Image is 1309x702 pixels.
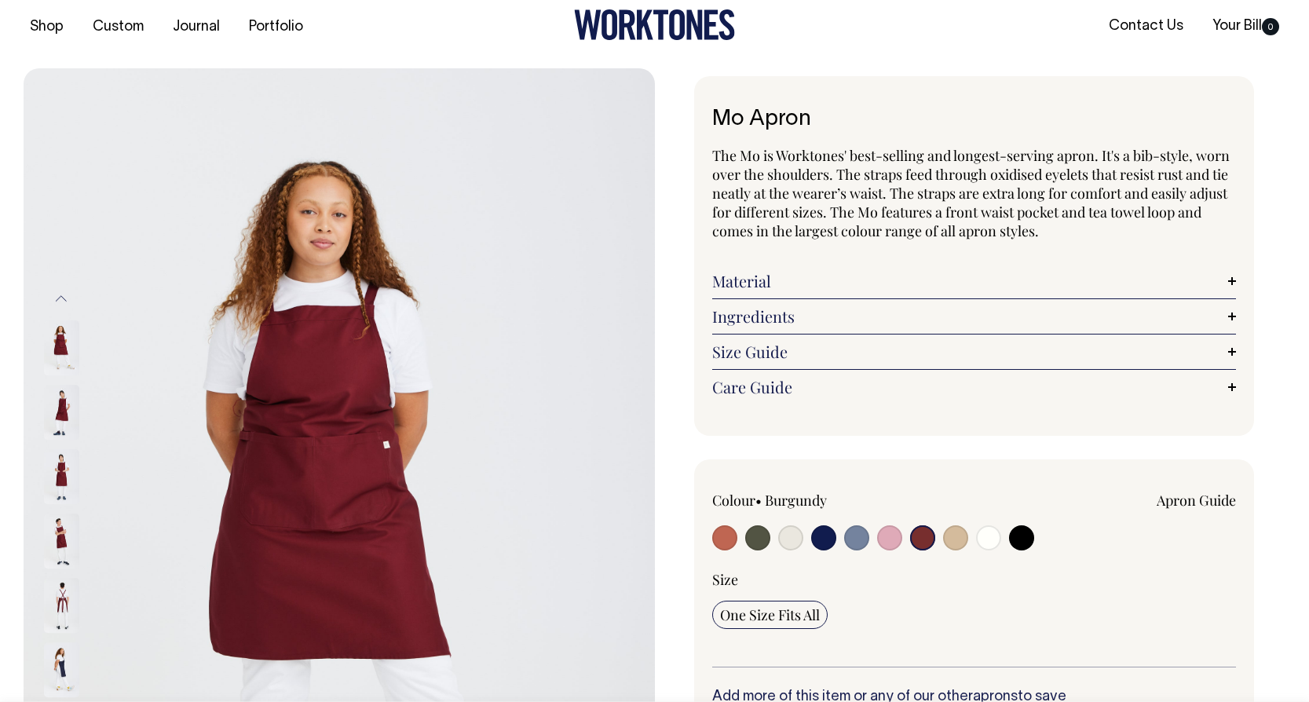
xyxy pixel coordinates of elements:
img: burgundy [44,450,79,505]
a: Care Guide [712,378,1237,397]
h1: Mo Apron [712,108,1237,132]
span: • [755,491,762,510]
a: Custom [86,14,150,40]
button: Previous [49,281,73,316]
a: Apron Guide [1157,491,1236,510]
div: Size [712,570,1237,589]
img: burgundy [44,514,79,569]
a: Material [712,272,1237,291]
div: Colour [712,491,922,510]
a: Portfolio [243,14,309,40]
img: burgundy [44,579,79,634]
span: The Mo is Worktones' best-selling and longest-serving apron. It's a bib-style, worn over the shou... [712,146,1230,240]
a: Ingredients [712,307,1237,326]
a: Journal [166,14,226,40]
span: 0 [1262,18,1279,35]
img: burgundy [44,321,79,376]
img: dark-navy [44,643,79,698]
img: burgundy [44,386,79,441]
span: One Size Fits All [720,605,820,624]
a: Shop [24,14,70,40]
input: One Size Fits All [712,601,828,629]
a: Contact Us [1102,13,1190,39]
a: Size Guide [712,342,1237,361]
a: Your Bill0 [1206,13,1285,39]
label: Burgundy [765,491,827,510]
